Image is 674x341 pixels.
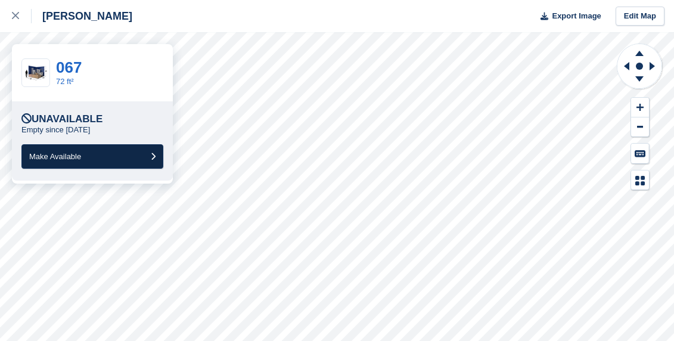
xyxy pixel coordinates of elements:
button: Zoom In [631,98,649,117]
a: 72 ft² [56,77,74,86]
a: 067 [56,58,82,76]
button: Zoom Out [631,117,649,137]
img: 10-ft-container.jpg [22,63,49,83]
button: Export Image [533,7,601,26]
button: Keyboard Shortcuts [631,144,649,163]
span: Export Image [552,10,601,22]
a: Edit Map [616,7,664,26]
span: Make Available [29,152,81,161]
div: Unavailable [21,113,103,125]
div: [PERSON_NAME] [32,9,132,23]
p: Empty since [DATE] [21,125,90,135]
button: Make Available [21,144,163,169]
button: Map Legend [631,170,649,190]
